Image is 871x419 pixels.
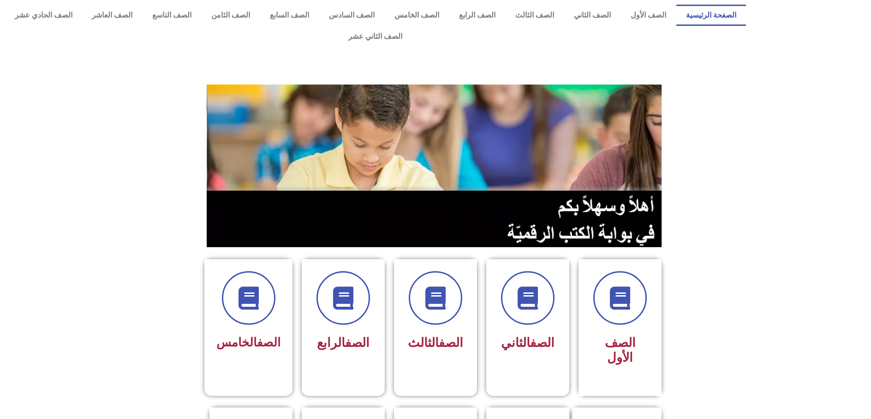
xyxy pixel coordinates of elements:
[605,335,636,365] span: الصف الأول
[143,5,202,26] a: الصف التاسع
[5,26,746,47] a: الصف الثاني عشر
[449,5,506,26] a: الصف الرابع
[317,335,370,350] span: الرابع
[319,5,385,26] a: الصف السادس
[82,5,143,26] a: الصف العاشر
[385,5,449,26] a: الصف الخامس
[564,5,621,26] a: الصف الثاني
[202,5,260,26] a: الصف الثامن
[621,5,676,26] a: الصف الأول
[506,5,564,26] a: الصف الثالث
[216,335,280,349] span: الخامس
[5,5,82,26] a: الصف الحادي عشر
[408,335,463,350] span: الثالث
[257,335,280,349] a: الصف
[260,5,319,26] a: الصف السابع
[501,335,555,350] span: الثاني
[345,335,370,350] a: الصف
[439,335,463,350] a: الصف
[530,335,555,350] a: الصف
[676,5,746,26] a: الصفحة الرئيسية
